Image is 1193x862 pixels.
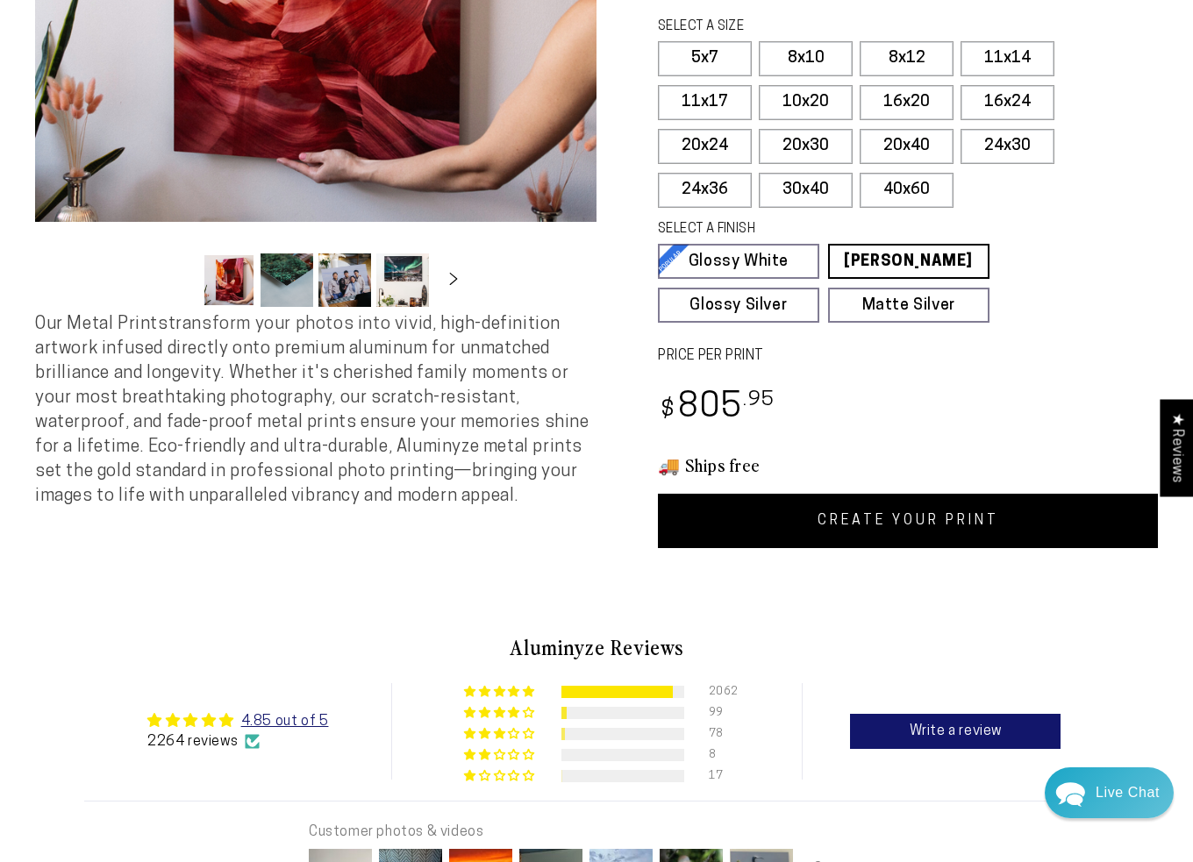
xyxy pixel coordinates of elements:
div: 2062 [709,686,730,698]
label: 8x12 [860,41,954,76]
a: CREATE YOUR PRINT [658,494,1158,548]
div: 0% (8) reviews with 2 star rating [464,749,537,762]
button: Slide left [159,261,197,300]
a: Glossy Silver [658,288,819,323]
div: 4% (99) reviews with 4 star rating [464,707,537,720]
label: 16x20 [860,85,954,120]
div: 8 [709,749,730,761]
div: 3% (78) reviews with 3 star rating [464,728,537,741]
h3: 🚚 Ships free [658,453,1158,476]
div: Average rating is 4.85 stars [147,710,328,731]
a: 4.85 out of 5 [241,715,329,729]
legend: SELECT A SIZE [658,18,951,37]
label: 20x24 [658,129,752,164]
label: 16x24 [961,85,1054,120]
div: 78 [709,728,730,740]
label: 20x30 [759,129,853,164]
button: Slide right [434,261,473,300]
label: 10x20 [759,85,853,120]
div: 99 [709,707,730,719]
bdi: 805 [658,391,775,425]
img: Verified Checkmark [245,734,260,749]
label: 20x40 [860,129,954,164]
span: Our Metal Prints transform your photos into vivid, high-definition artwork infused directly onto ... [35,316,589,505]
label: PRICE PER PRINT [658,346,1158,367]
div: 2264 reviews [147,732,328,752]
a: Write a review [850,714,1061,749]
label: 24x36 [658,173,752,208]
button: Load image 2 in gallery view [261,253,313,307]
div: Customer photos & videos [309,823,863,842]
div: 17 [709,770,730,782]
a: [PERSON_NAME] [828,244,989,279]
sup: .95 [743,390,775,410]
label: 8x10 [759,41,853,76]
button: Load image 4 in gallery view [376,253,429,307]
div: Contact Us Directly [1096,767,1160,818]
div: Click to open Judge.me floating reviews tab [1160,399,1193,496]
label: 5x7 [658,41,752,76]
label: 30x40 [759,173,853,208]
div: 91% (2062) reviews with 5 star rating [464,686,537,699]
label: 11x14 [961,41,1054,76]
label: 24x30 [961,129,1054,164]
div: Chat widget toggle [1045,767,1174,818]
button: Load image 3 in gallery view [318,253,371,307]
label: 11x17 [658,85,752,120]
legend: SELECT A FINISH [658,220,951,239]
label: 40x60 [860,173,954,208]
a: Glossy White [658,244,819,279]
button: Load image 1 in gallery view [203,253,255,307]
a: Matte Silver [828,288,989,323]
h2: Aluminyze Reviews [84,632,1109,662]
div: 1% (17) reviews with 1 star rating [464,770,537,783]
span: $ [661,399,675,423]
